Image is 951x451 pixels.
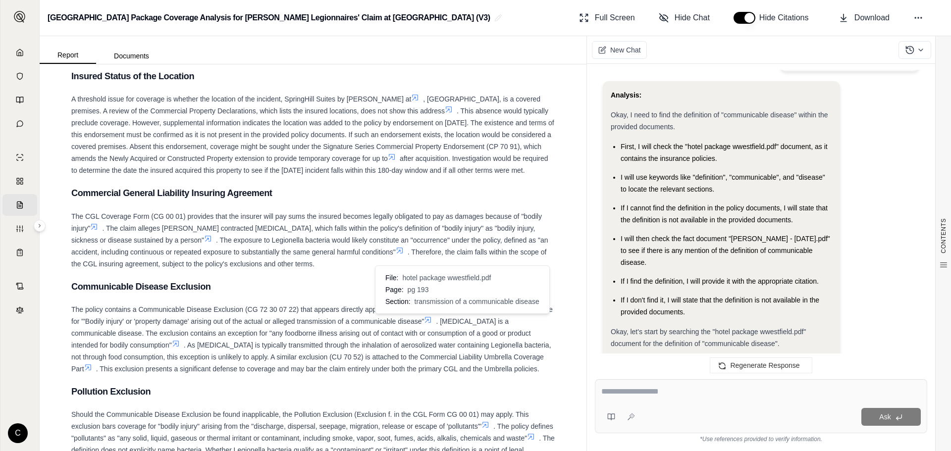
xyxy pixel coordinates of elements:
h3: Pollution Exclusion [71,383,555,401]
span: Section: [385,297,411,306]
span: . As [MEDICAL_DATA] is typically transmitted through the inhalation of aerosolized water containi... [71,341,551,373]
strong: Analysis: [611,91,641,99]
span: Hide Citations [759,12,815,24]
span: pg 193 [408,285,429,295]
a: Prompt Library [2,89,37,111]
h3: Insured Status of the Location [71,67,555,85]
span: . This exclusion presents a significant defense to coverage and may bar the claim entirely under ... [96,365,539,373]
span: I will then check the fact document "[PERSON_NAME] - [DATE].pdf" to see if there is any mention o... [621,235,830,266]
span: File: [385,273,398,283]
button: Hide Chat [655,8,714,28]
span: Full Screen [595,12,635,24]
span: . The claim alleges [PERSON_NAME] contracted [MEDICAL_DATA], which falls within the policy's defi... [71,224,535,244]
button: Regenerate Response [710,357,812,373]
a: Custom Report [2,218,37,240]
a: Documents Vault [2,65,37,87]
h3: Communicable Disease Exclusion [71,278,555,296]
button: Download [835,8,894,28]
span: . Therefore, the claim falls within the scope of the CGL insuring agreement, subject to the polic... [71,248,546,268]
span: . [MEDICAL_DATA] is a communicable disease. The exclusion contains an exception for "any foodborn... [71,317,531,349]
a: Coverage Table [2,242,37,263]
span: . The exposure to Legionella bacteria would likely constitute an "occurrence" under the policy, d... [71,236,548,256]
button: Documents [96,48,167,64]
span: CONTENTS [940,218,948,253]
span: The policy contains a Communicable Disease Exclusion (CG 72 30 07 22) that appears directly appli... [71,305,553,325]
span: New Chat [610,45,640,55]
span: If I find the definition, I will provide it with the appropriate citation. [621,277,819,285]
span: If I cannot find the definition in the policy documents, I will state that the definition is not ... [621,204,828,224]
span: . This absence would typically preclude coverage. However, supplemental information indicates the... [71,107,554,162]
button: Full Screen [575,8,639,28]
a: Single Policy [2,147,37,168]
button: Expand sidebar [34,220,46,232]
span: Okay, I need to find the definition of "communicable disease" within the provided documents. [611,111,828,131]
a: Policy Comparisons [2,170,37,192]
span: Regenerate Response [730,361,799,369]
button: New Chat [592,41,647,59]
a: Chat [2,113,37,135]
button: Report [40,47,96,64]
span: Should the Communicable Disease Exclusion be found inapplicable, the Pollution Exclusion (Exclusi... [71,410,528,430]
span: Page: [385,285,404,295]
a: Contract Analysis [2,275,37,297]
span: I will use keywords like "definition", "communicable", and "disease" to locate the relevant secti... [621,173,825,193]
a: Home [2,42,37,63]
h2: [GEOGRAPHIC_DATA] Package Coverage Analysis for [PERSON_NAME] Legionnaires' Claim at [GEOGRAPHIC_... [48,9,490,27]
button: Ask [861,408,921,426]
button: Expand sidebar [10,7,30,27]
img: Expand sidebar [14,11,26,23]
span: Okay, let's start by searching the "hotel package wwestfield.pdf" document for the definition of ... [611,328,806,348]
span: Ask [879,413,891,421]
span: Download [854,12,890,24]
span: transmission of a communicable disease [415,297,539,306]
h3: Commercial General Liability Insuring Agreement [71,184,555,202]
span: Hide Chat [675,12,710,24]
span: If I don't find it, I will state that the definition is not available in the provided documents. [621,296,819,316]
a: Legal Search Engine [2,299,37,321]
div: *Use references provided to verify information. [595,433,927,443]
span: The CGL Coverage Form (CG 00 01) provides that the insurer will pay sums the insured becomes lega... [71,212,542,232]
span: First, I will check the "hotel package wwestfield.pdf" document, as it contains the insurance pol... [621,143,828,162]
span: A threshold issue for coverage is whether the location of the incident, SpringHill Suites by [PER... [71,95,411,103]
a: Claim Coverage [2,194,37,216]
div: C [8,423,28,443]
span: hotel package wwestfield.pdf [402,273,491,283]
